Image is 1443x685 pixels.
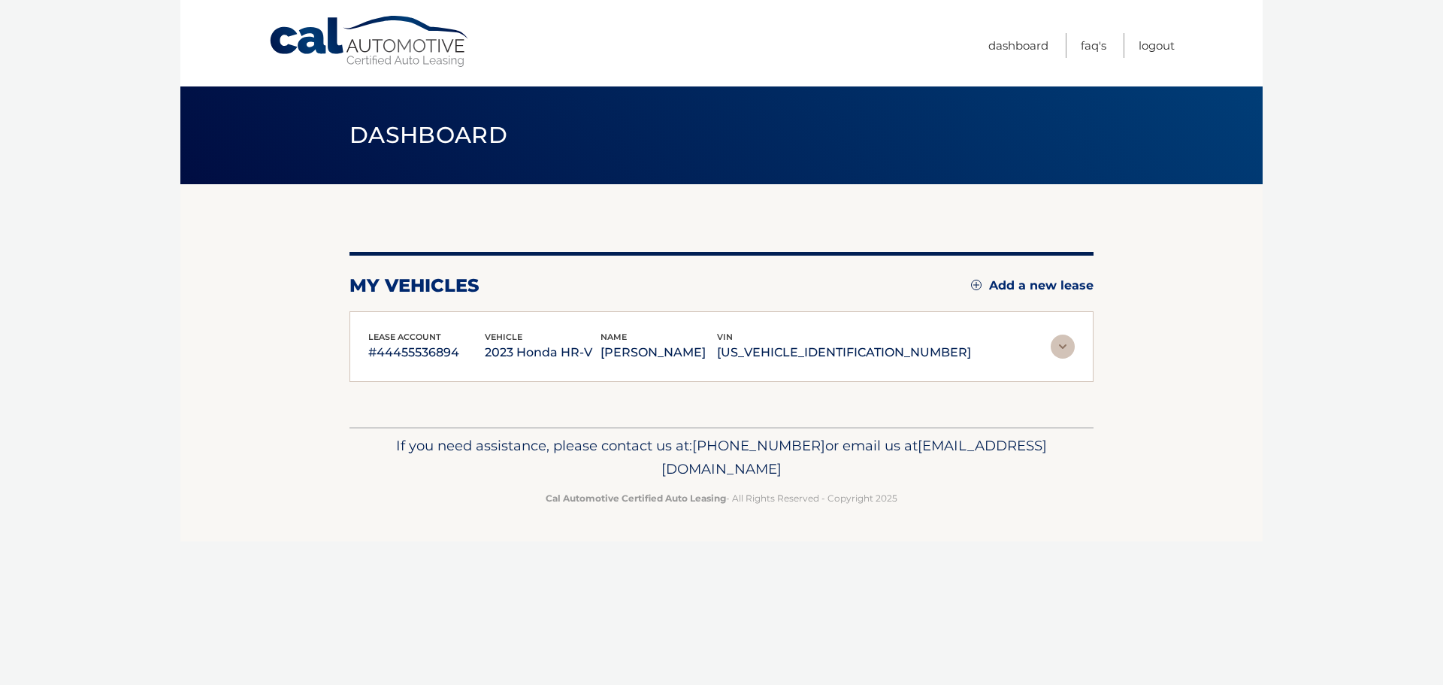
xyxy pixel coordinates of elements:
p: - All Rights Reserved - Copyright 2025 [359,490,1084,506]
span: lease account [368,332,441,342]
p: [US_VEHICLE_IDENTIFICATION_NUMBER] [717,342,971,363]
img: accordion-rest.svg [1051,335,1075,359]
a: Cal Automotive [268,15,471,68]
a: Dashboard [988,33,1048,58]
span: vehicle [485,332,522,342]
span: [PHONE_NUMBER] [692,437,825,454]
a: FAQ's [1081,33,1106,58]
p: 2023 Honda HR-V [485,342,601,363]
span: vin [717,332,733,342]
p: [PERSON_NAME] [600,342,717,363]
a: Logout [1139,33,1175,58]
p: #44455536894 [368,342,485,363]
a: Add a new lease [971,278,1094,293]
img: add.svg [971,280,982,290]
span: Dashboard [349,121,507,149]
p: If you need assistance, please contact us at: or email us at [359,434,1084,482]
span: name [600,332,627,342]
strong: Cal Automotive Certified Auto Leasing [546,493,726,504]
h2: my vehicles [349,274,479,297]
